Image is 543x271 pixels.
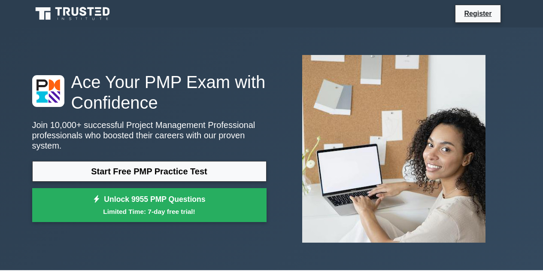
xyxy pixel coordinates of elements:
p: Join 10,000+ successful Project Management Professional professionals who boosted their careers w... [32,120,267,151]
h1: Ace Your PMP Exam with Confidence [32,72,267,113]
a: Unlock 9955 PMP QuestionsLimited Time: 7-day free trial! [32,188,267,222]
small: Limited Time: 7-day free trial! [43,207,256,216]
a: Register [459,8,497,19]
a: Start Free PMP Practice Test [32,161,267,182]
